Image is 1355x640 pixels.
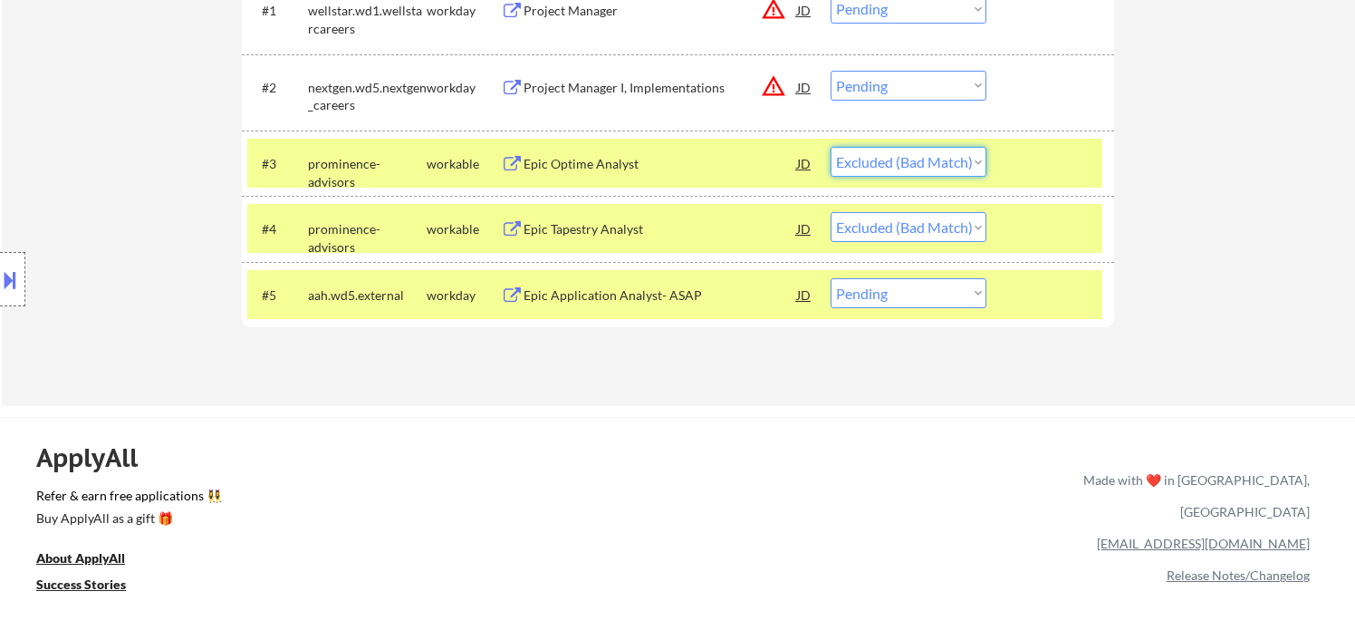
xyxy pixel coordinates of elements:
[427,79,501,97] div: workday
[36,442,159,473] div: ApplyAll
[524,155,797,173] div: Epic Optime Analyst
[795,212,813,245] div: JD
[36,550,125,566] u: About ApplyAll
[524,2,797,20] div: Project Manager
[524,79,797,97] div: Project Manager I, Implementations
[427,2,501,20] div: workday
[36,577,126,592] u: Success Stories
[524,220,797,238] div: Epic Tapestry Analyst
[308,155,427,190] div: prominence-advisors
[524,286,797,305] div: Epic Application Analyst- ASAP
[761,73,786,99] button: warning_amber
[427,286,501,305] div: workday
[308,220,427,256] div: prominence-advisors
[262,79,293,97] div: #2
[427,220,501,238] div: workable
[1167,567,1310,583] a: Release Notes/Changelog
[795,71,813,103] div: JD
[36,575,150,597] a: Success Stories
[308,2,427,37] div: wellstar.wd1.wellstarcareers
[36,548,150,571] a: About ApplyAll
[36,490,705,509] a: Refer & earn free applications 👯‍♀️
[795,147,813,179] div: JD
[1097,536,1310,551] a: [EMAIL_ADDRESS][DOMAIN_NAME]
[36,512,217,525] div: Buy ApplyAll as a gift 🎁
[36,509,217,531] a: Buy ApplyAll as a gift 🎁
[308,79,427,114] div: nextgen.wd5.nextgen_careers
[1076,464,1310,528] div: Made with ❤️ in [GEOGRAPHIC_DATA], [GEOGRAPHIC_DATA]
[308,286,427,305] div: aah.wd5.external
[427,155,501,173] div: workable
[262,2,293,20] div: #1
[795,278,813,311] div: JD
